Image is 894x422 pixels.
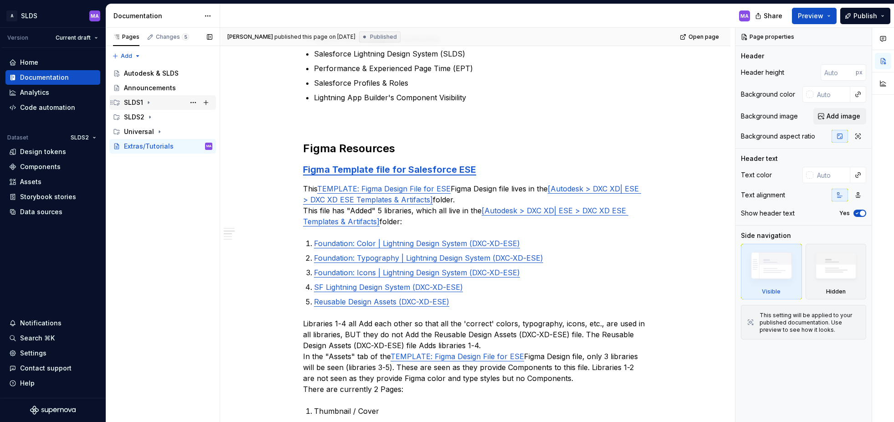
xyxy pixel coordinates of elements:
[303,164,476,175] a: Figma Template file for Salesforce ESE
[109,66,216,154] div: Page tree
[750,8,788,24] button: Share
[2,6,104,26] button: ASLDSMA
[5,346,100,360] a: Settings
[20,103,75,112] div: Code automation
[156,33,189,41] div: Changes
[227,33,273,41] span: [PERSON_NAME]
[370,33,397,41] span: Published
[51,31,102,44] button: Current draft
[109,110,216,124] div: SLDS2
[20,88,49,97] div: Analytics
[839,210,850,217] label: Yes
[762,288,781,295] div: Visible
[124,113,144,122] div: SLDS2
[5,55,100,70] a: Home
[813,167,850,183] input: Auto
[20,192,76,201] div: Storybook stories
[5,205,100,219] a: Data sources
[124,142,174,151] div: Extras/Tutorials
[741,190,785,200] div: Text alignment
[856,69,863,76] p: px
[20,73,69,82] div: Documentation
[5,361,100,376] button: Contact support
[813,86,850,103] input: Auto
[741,244,802,299] div: Visible
[109,139,216,154] a: Extras/TutorialsMA
[314,268,520,277] a: Foundation: Icons | Lightning Design System (DXC-XD-ESE)
[741,68,784,77] div: Header height
[740,12,749,20] div: MA
[20,334,55,343] div: Search ⌘K
[741,209,795,218] div: Show header text
[798,11,823,21] span: Preview
[5,85,100,100] a: Analytics
[314,253,543,262] a: Foundation: Typography | Lightning Design System (DXC-XD-ESE)
[20,58,38,67] div: Home
[5,190,100,204] a: Storybook stories
[827,112,860,121] span: Add image
[5,376,100,391] button: Help
[30,406,76,415] svg: Supernova Logo
[20,177,41,186] div: Assets
[109,81,216,95] a: Announcements
[124,69,179,78] div: Autodesk & SLDS
[182,33,189,41] span: 5
[5,160,100,174] a: Components
[67,131,100,144] button: SLDS2
[20,379,35,388] div: Help
[314,92,647,103] p: Lightning App Builder's Component Visibility
[7,134,28,141] div: Dataset
[390,352,524,361] a: TEMPLATE: Figma Design File for ESE
[5,331,100,345] button: Search ⌘K
[314,63,647,74] p: Performance & Experienced Page Time (EPT)
[853,11,877,21] span: Publish
[741,170,772,180] div: Text color
[314,48,647,59] p: Salesforce Lightning Design System (SLDS)
[5,316,100,330] button: Notifications
[206,142,211,151] div: MA
[741,231,791,240] div: Side navigation
[121,52,132,60] span: Add
[792,8,837,24] button: Preview
[741,112,798,121] div: Background image
[317,184,451,193] a: TEMPLATE: Figma Design File for ESE
[314,406,647,417] p: Thumbnail / Cover
[314,297,449,306] a: Reusable Design Assets (DXC-XD-ESE)
[113,11,200,21] div: Documentation
[303,183,647,227] p: This Figma Design file lives in the folder. This file has "Added" 5 libraries, which all live in ...
[741,51,764,61] div: Header
[741,154,778,163] div: Header text
[113,33,139,41] div: Pages
[109,95,216,110] div: SLDS1
[124,127,154,136] div: Universal
[303,141,647,156] h2: Figma Resources
[20,364,72,373] div: Contact support
[813,108,866,124] button: Add image
[109,124,216,139] div: Universal
[5,100,100,115] a: Code automation
[764,11,782,21] span: Share
[71,134,89,141] span: SLDS2
[20,147,66,156] div: Design tokens
[109,66,216,81] a: Autodesk & SLDS
[314,239,520,248] a: Foundation: Color | Lightning Design System (DXC-XD-ESE)
[20,349,46,358] div: Settings
[826,288,846,295] div: Hidden
[314,283,463,292] a: SF Lightning Design System (DXC-XD-ESE)
[688,33,719,41] span: Open page
[5,144,100,159] a: Design tokens
[314,77,647,88] p: Salesforce Profiles & Roles
[124,83,176,93] div: Announcements
[124,98,143,107] div: SLDS1
[20,319,62,328] div: Notifications
[741,132,815,141] div: Background aspect ratio
[7,34,28,41] div: Version
[741,90,795,99] div: Background color
[20,162,61,171] div: Components
[821,64,856,81] input: Auto
[5,70,100,85] a: Documentation
[840,8,890,24] button: Publish
[677,31,723,43] a: Open page
[5,175,100,189] a: Assets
